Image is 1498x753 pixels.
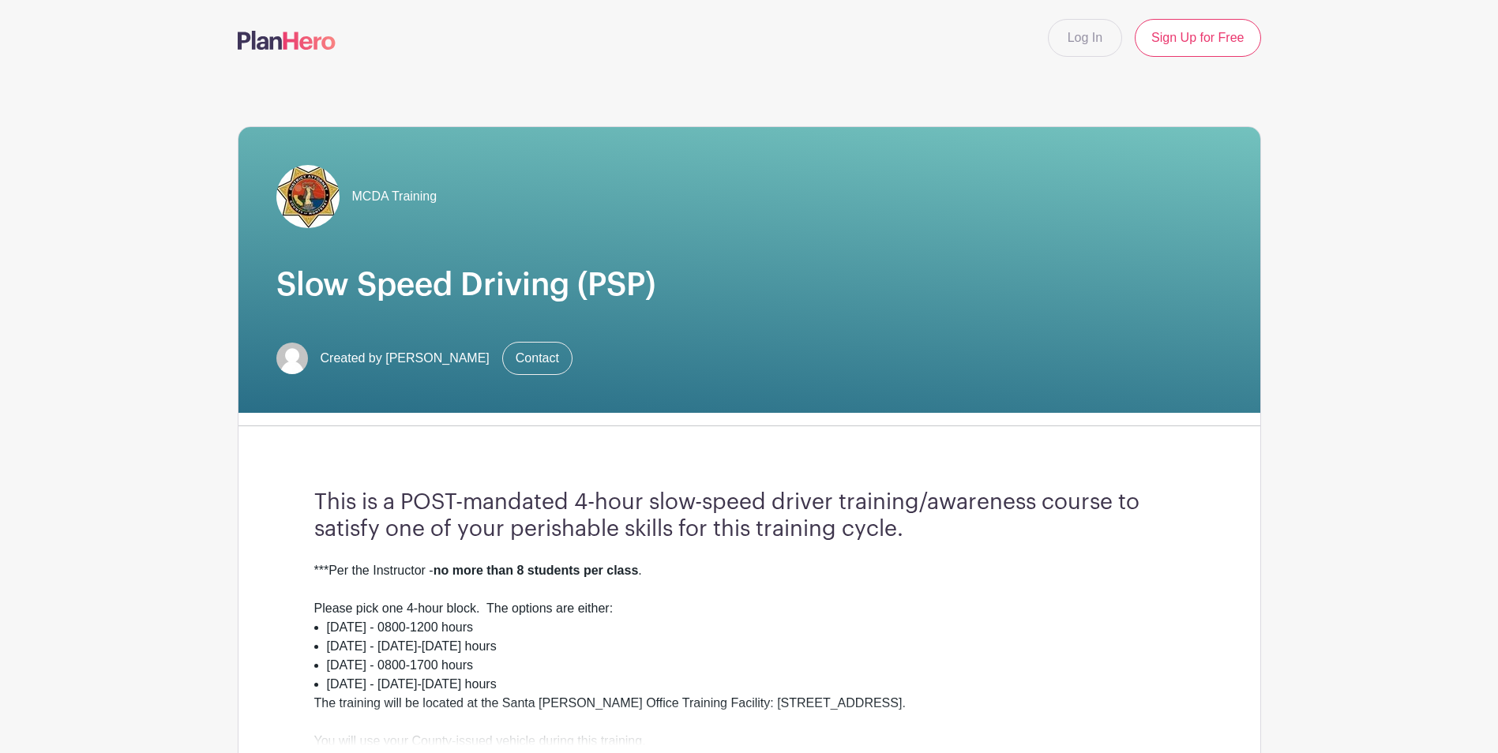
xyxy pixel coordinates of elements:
[1048,19,1122,57] a: Log In
[314,694,1185,751] div: The training will be located at the Santa [PERSON_NAME] Office Training Facility: [STREET_ADDRESS...
[327,675,1185,694] li: [DATE] - [DATE]-[DATE] hours
[321,349,490,368] span: Created by [PERSON_NAME]
[434,564,639,577] strong: no more than 8 students per class
[1135,19,1260,57] a: Sign Up for Free
[327,618,1185,637] li: [DATE] - 0800-1200 hours
[314,489,1185,542] h3: This is a POST-mandated 4-hour slow-speed driver training/awareness course to satisfy one of your...
[276,343,308,374] img: default-ce2991bfa6775e67f084385cd625a349d9dcbb7a52a09fb2fda1e96e2d18dcdb.png
[327,656,1185,675] li: [DATE] - 0800-1700 hours
[352,187,437,206] span: MCDA Training
[238,31,336,50] img: logo-507f7623f17ff9eddc593b1ce0a138ce2505c220e1c5a4e2b4648c50719b7d32.svg
[502,342,573,375] a: Contact
[276,266,1222,304] h1: Slow Speed Driving (PSP)
[327,637,1185,656] li: [DATE] - [DATE]-[DATE] hours
[314,561,1185,618] div: ***Per the Instructor - . Please pick one 4-hour block. The options are either:
[276,165,340,228] img: MCDA%20Star%20Logo.jpg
